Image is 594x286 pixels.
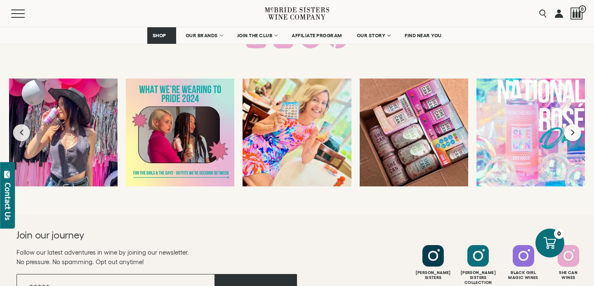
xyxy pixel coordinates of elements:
div: 0 [554,229,564,239]
span: OUR STORY [357,33,386,38]
a: FIND NEAR YOU [399,27,447,44]
a: JOIN THE CLUB [232,27,283,44]
a: Follow McBride Sisters Collection on Instagram [PERSON_NAME] SistersCollection [457,245,500,285]
span: AFFILIATE PROGRAM [292,33,342,38]
span: 0 [579,5,586,13]
div: Black Girl Magic Wines [502,270,545,280]
button: Mobile Menu Trigger [11,10,41,18]
button: Next slide [564,124,581,141]
h2: Join our journey [16,229,269,242]
p: Follow our latest adventures in wine by joining our newsletter. No pressure. No spamming. Opt out... [16,248,297,267]
span: SHOP [153,33,167,38]
span: OUR BRANDS [186,33,218,38]
a: a RARE sighting: our new cans (right) + our old cans (left) in the same shipm... [360,79,468,186]
div: [PERSON_NAME] Sisters Collection [457,270,500,285]
a: AFFILIATE PROGRAM [286,27,347,44]
button: Previous slide [13,124,30,141]
a: SHOP [147,27,176,44]
div: [PERSON_NAME] Sisters [412,270,455,280]
a: OUR BRANDS [180,27,228,44]
a: Do you smell that?! 👃🏼 It’s BACHELORETTE szn❕ And you know what that means... [9,79,118,186]
span: JOIN THE CLUB [237,33,273,38]
a: Follow Black Girl Magic Wines on Instagram Black GirlMagic Wines [502,245,545,280]
a: Follow McBride Sisters on Instagram [PERSON_NAME]Sisters [412,245,455,280]
a: For the girls, they's & the gays✨🌈 We’re only half way through June & we’re ... [126,79,234,186]
a: OUR STORY [351,27,396,44]
div: She Can Wines [547,270,590,280]
span: FIND NEAR YOU [405,33,442,38]
a: Bingo Night! The can says She Can and I was hoping to say “She can win and sh... [243,79,351,186]
a: Follow SHE CAN Wines on Instagram She CanWines [547,245,590,280]
a: Dare we say... ALL DAY 💅🏼 Happy National Rosé Day from your favorite wine ... [476,79,585,186]
div: Contact Us [4,183,12,220]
